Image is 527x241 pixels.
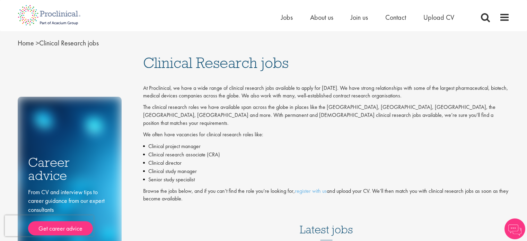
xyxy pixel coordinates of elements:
p: Browse the jobs below, and if you can’t find the role you’re looking for, and upload your CV. We’... [143,187,510,203]
div: From CV and interview tips to career guidance from our expert consultants [28,188,111,236]
a: Join us [351,13,368,22]
li: Clinical research associate (CRA) [143,150,510,159]
img: Chatbot [504,218,525,239]
a: register with us [295,187,327,195]
p: The clinical research roles we have available span across the globe in places like the [GEOGRAPHI... [143,103,510,127]
p: We often have vacancies for clinical research roles like: [143,131,510,139]
a: Upload CV [423,13,454,22]
li: Senior study specialist [143,175,510,184]
iframe: reCAPTCHA [5,215,94,236]
a: About us [310,13,333,22]
a: breadcrumb link to Home [18,38,34,48]
h3: Latest jobs [300,206,353,240]
li: Clinical director [143,159,510,167]
li: Clinical project manager [143,142,510,150]
a: Jobs [281,13,293,22]
h3: Career advice [28,156,111,182]
span: > [36,38,39,48]
span: Clinical Research jobs [143,53,289,72]
span: Clinical Research jobs [18,38,99,48]
li: Clinical study manager [143,167,510,175]
a: Contact [385,13,406,22]
p: At Proclinical, we have a wide range of clinical research jobs available to apply for [DATE]. We ... [143,84,510,100]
